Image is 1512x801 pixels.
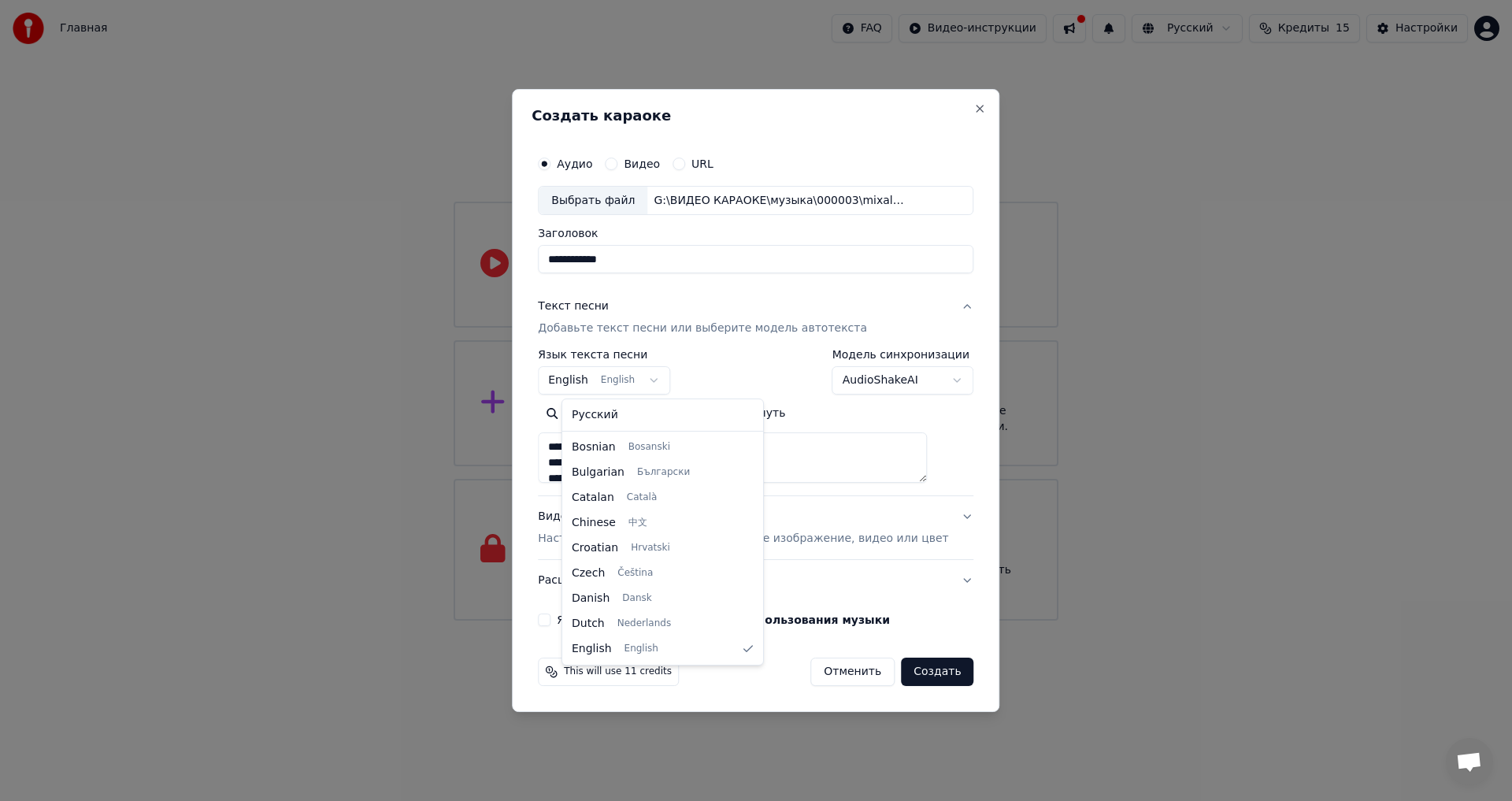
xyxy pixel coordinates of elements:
span: Bosnian [572,439,616,455]
span: Български [637,466,690,479]
span: Dutch [572,616,605,632]
span: Català [627,491,657,504]
span: Catalan [572,490,614,506]
span: English [624,643,658,655]
span: Dansk [622,592,651,605]
span: 中文 [628,517,647,529]
span: English [572,641,612,657]
span: Czech [572,566,605,581]
span: Bosanski [628,441,670,454]
span: Bulgarian [572,465,624,480]
span: Hrvatski [631,542,670,554]
span: Čeština [617,567,653,580]
span: Danish [572,591,610,606]
span: Chinese [572,515,616,531]
span: Русский [572,407,618,423]
span: Croatian [572,540,618,556]
span: Nederlands [617,617,671,630]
